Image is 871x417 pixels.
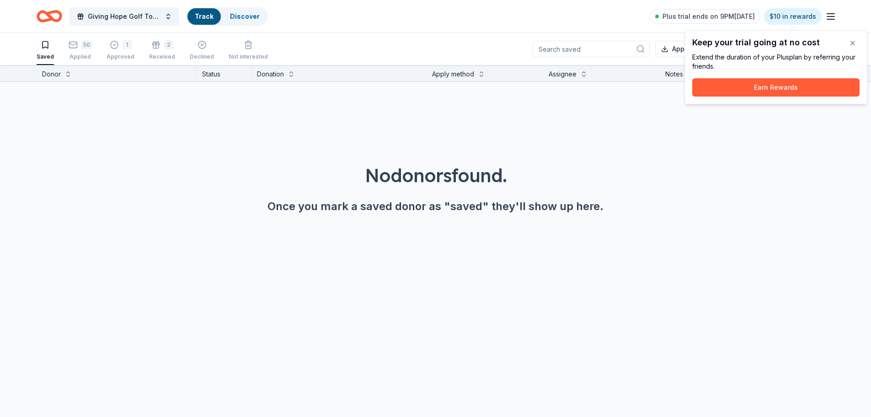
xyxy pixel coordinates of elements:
[230,12,260,20] a: Discover
[123,40,132,49] div: 1
[549,69,577,80] div: Assignee
[149,53,175,60] div: Received
[190,53,214,60] div: Declined
[764,8,822,25] a: $10 in rewards
[432,69,474,80] div: Apply method
[37,53,54,60] div: Saved
[195,12,214,20] a: Track
[22,162,849,188] div: No donors found.
[187,7,268,26] button: TrackDiscover
[692,38,860,47] div: Keep your trial going at no cost
[229,53,268,60] div: Not interested
[81,40,92,49] div: 50
[229,37,268,65] button: Not interested
[692,53,860,71] div: Extend the duration of your Plus plan by referring your friends.
[107,53,134,60] div: Approved
[107,37,134,65] button: 1Approved
[149,37,175,65] button: 2Received
[37,5,62,27] a: Home
[69,7,179,26] button: Giving Hope Golf Tournament
[692,78,860,97] button: Earn Rewards
[533,41,650,57] input: Search saved
[655,41,732,57] button: Approved assets
[665,69,683,80] div: Notes
[37,37,54,65] button: Saved
[663,11,755,22] span: Plus trial ends on 9PM[DATE]
[257,69,284,80] div: Donation
[69,53,92,60] div: Applied
[650,9,760,24] a: Plus trial ends on 9PM[DATE]
[22,199,849,214] div: Once you mark a saved donor as "saved" they'll show up here.
[69,37,92,65] button: 50Applied
[197,65,251,81] div: Status
[190,37,214,65] button: Declined
[164,40,173,49] div: 2
[42,69,61,80] div: Donor
[88,11,161,22] span: Giving Hope Golf Tournament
